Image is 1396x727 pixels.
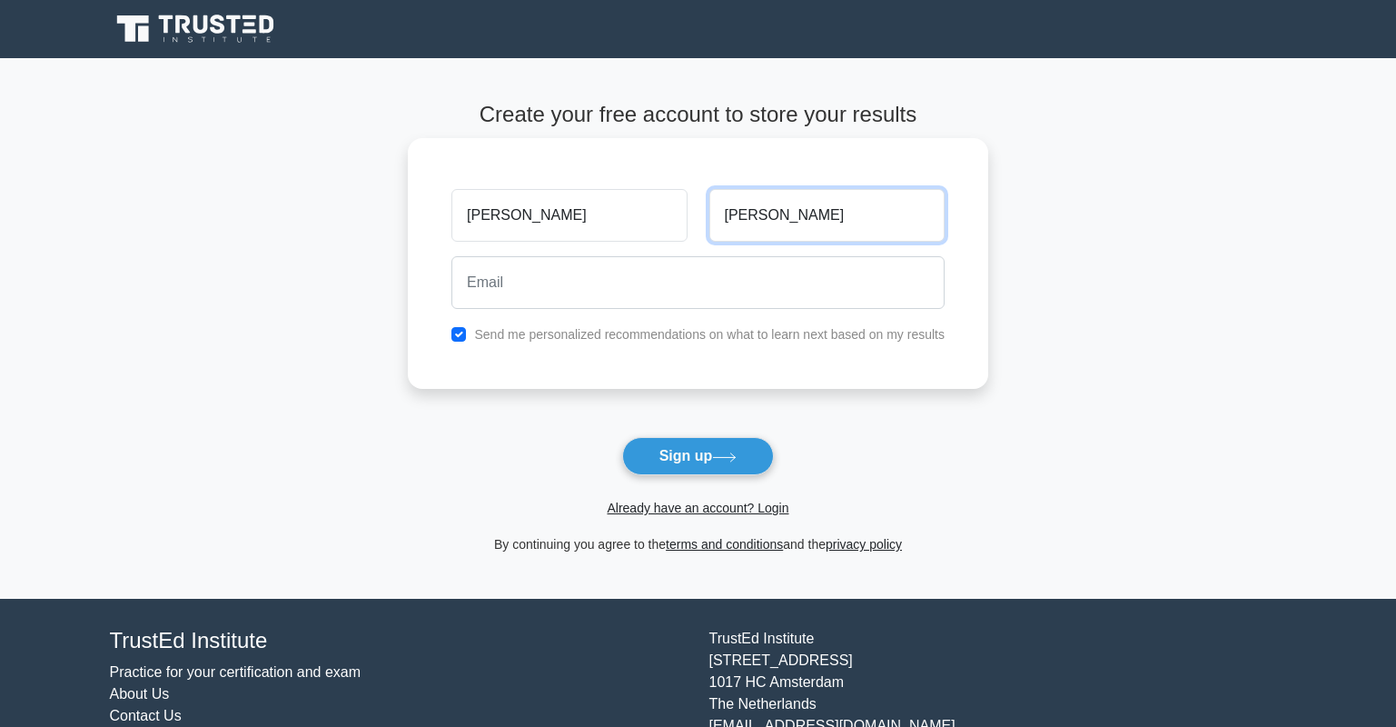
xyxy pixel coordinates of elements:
div: By continuing you agree to the and the [397,533,999,555]
button: Sign up [622,437,775,475]
a: privacy policy [826,537,902,552]
input: Email [451,256,945,309]
label: Send me personalized recommendations on what to learn next based on my results [474,327,945,342]
h4: TrustEd Institute [110,628,688,654]
input: First name [451,189,687,242]
h4: Create your free account to store your results [408,102,988,128]
input: Last name [709,189,945,242]
a: Practice for your certification and exam [110,664,361,680]
a: terms and conditions [666,537,783,552]
a: Already have an account? Login [607,501,788,515]
a: Contact Us [110,708,182,723]
a: About Us [110,686,170,702]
